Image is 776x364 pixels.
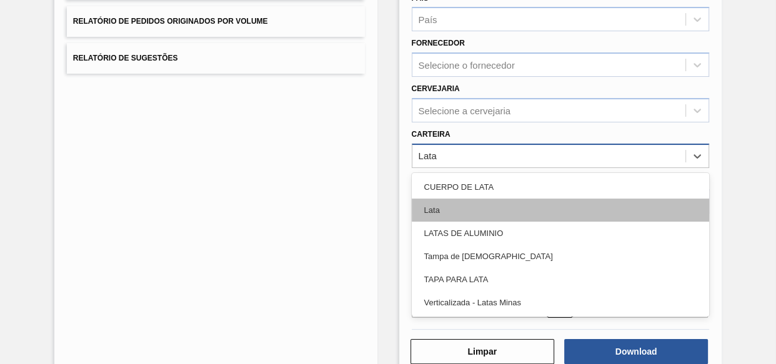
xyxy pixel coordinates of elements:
[67,43,365,74] button: Relatório de Sugestões
[73,17,268,26] span: Relatório de Pedidos Originados por Volume
[412,175,710,199] div: CUERPO DE LATA
[412,245,710,268] div: Tampa de [DEMOGRAPHIC_DATA]
[412,291,710,314] div: Verticalizada - Latas Minas
[412,199,710,222] div: Lata
[412,39,465,47] label: Fornecedor
[419,14,437,25] div: País
[67,6,365,37] button: Relatório de Pedidos Originados por Volume
[419,60,515,71] div: Selecione o fornecedor
[412,84,460,93] label: Cervejaria
[419,105,511,116] div: Selecione a cervejaria
[412,268,710,291] div: TAPA PARA LATA
[73,54,178,62] span: Relatório de Sugestões
[564,339,708,364] button: Download
[412,222,710,245] div: LATAS DE ALUMINIO
[410,339,554,364] button: Limpar
[412,130,450,139] label: Carteira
